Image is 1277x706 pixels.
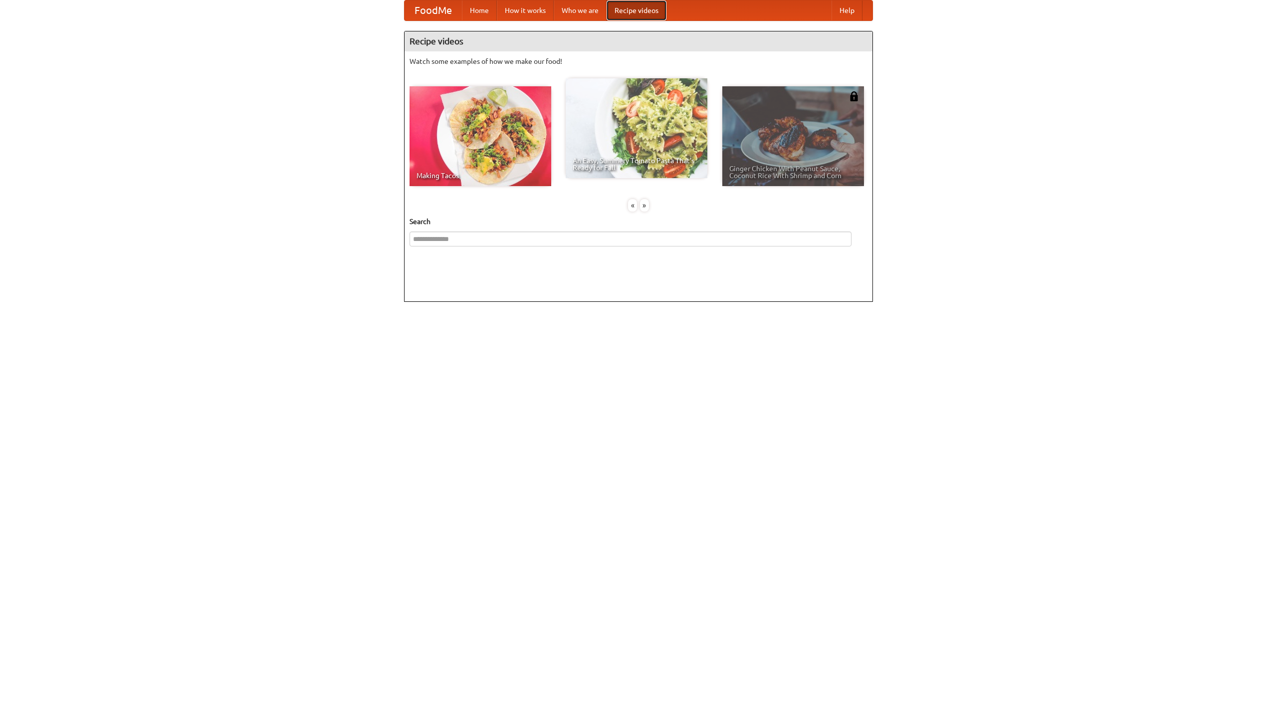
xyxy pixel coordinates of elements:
div: » [640,199,649,212]
h5: Search [410,217,867,227]
span: An Easy, Summery Tomato Pasta That's Ready for Fall [573,157,700,171]
a: Recipe videos [607,0,666,20]
a: Who we are [554,0,607,20]
a: An Easy, Summery Tomato Pasta That's Ready for Fall [566,78,707,178]
a: Making Tacos [410,86,551,186]
h4: Recipe videos [405,31,872,51]
a: Home [462,0,497,20]
div: « [628,199,637,212]
a: How it works [497,0,554,20]
span: Making Tacos [417,172,544,179]
a: FoodMe [405,0,462,20]
p: Watch some examples of how we make our food! [410,56,867,66]
a: Help [832,0,862,20]
img: 483408.png [849,91,859,101]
